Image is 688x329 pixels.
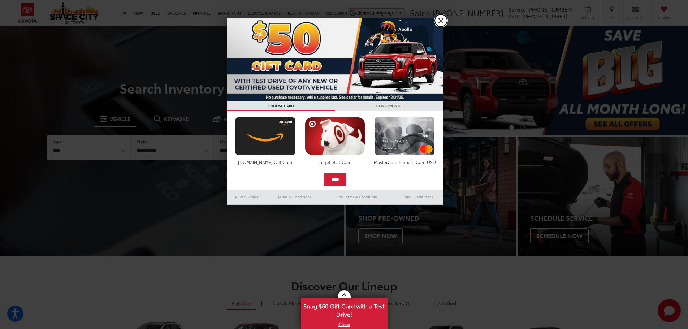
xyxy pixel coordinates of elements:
div: Target eGiftCard [303,159,367,165]
a: Privacy Policy [227,192,267,201]
span: Snag $50 Gift Card with a Test Drive! [302,298,387,320]
a: SMS Terms & Conditions [323,192,391,201]
div: [DOMAIN_NAME] Gift Card [233,159,297,165]
a: Terms & Conditions [267,192,322,201]
img: amazoncard.png [233,117,297,155]
h3: CONFIRM INFO [335,101,443,111]
a: Brand Disclaimers [391,192,443,201]
h3: CHOOSE CARD [227,101,335,111]
img: targetcard.png [303,117,367,155]
div: MasterCard Prepaid Card USD [373,159,437,165]
img: 53411_top_152338.jpg [227,18,443,101]
img: mastercard.png [373,117,437,155]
